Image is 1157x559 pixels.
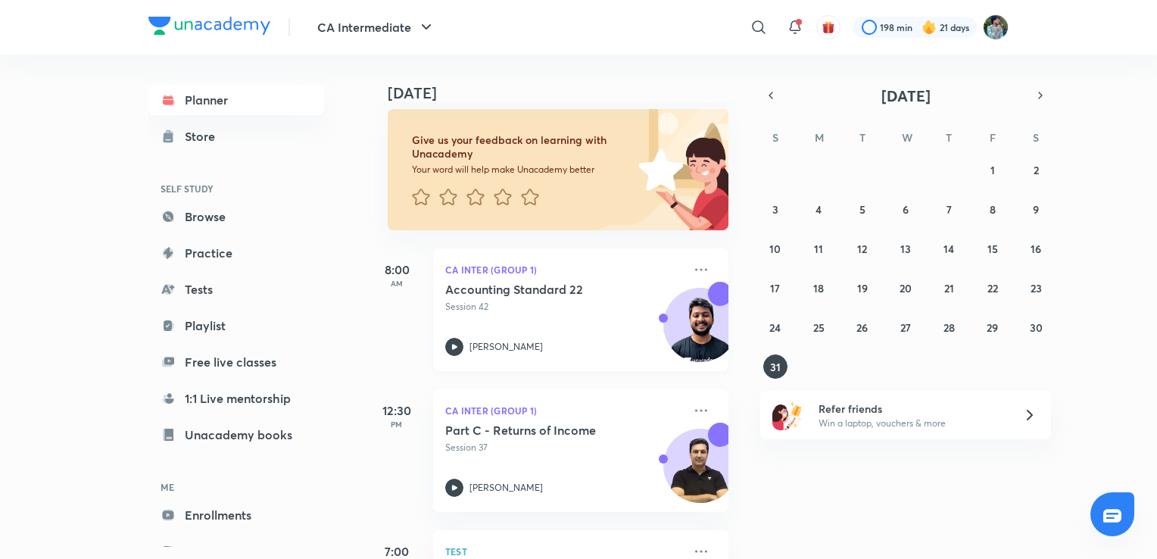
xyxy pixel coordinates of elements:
a: Company Logo [148,17,270,39]
a: Free live classes [148,347,324,377]
button: August 20, 2025 [893,276,918,300]
img: Avatar [664,437,737,510]
abbr: August 25, 2025 [813,320,825,335]
img: avatar [822,20,835,34]
abbr: August 27, 2025 [900,320,911,335]
p: Your word will help make Unacademy better [412,164,633,176]
button: [DATE] [781,85,1030,106]
abbr: Tuesday [859,130,865,145]
abbr: August 22, 2025 [987,281,998,295]
abbr: August 24, 2025 [769,320,781,335]
abbr: August 13, 2025 [900,242,911,256]
abbr: August 6, 2025 [903,202,909,217]
abbr: August 17, 2025 [770,281,780,295]
abbr: Wednesday [902,130,912,145]
h6: Refer friends [819,401,1005,417]
button: August 23, 2025 [1024,276,1048,300]
a: Planner [148,85,324,115]
abbr: Saturday [1033,130,1039,145]
h5: Part C - Returns of Income [445,423,634,438]
abbr: August 23, 2025 [1031,281,1042,295]
abbr: August 30, 2025 [1030,320,1043,335]
h6: ME [148,474,324,500]
p: PM [366,420,427,429]
a: Enrollments [148,500,324,530]
h5: 8:00 [366,261,427,279]
button: August 28, 2025 [937,315,961,339]
p: Session 42 [445,300,683,314]
button: August 29, 2025 [981,315,1005,339]
h4: [DATE] [388,84,744,102]
h6: SELF STUDY [148,176,324,201]
p: [PERSON_NAME] [469,481,543,495]
img: streak [922,20,937,35]
abbr: August 7, 2025 [946,202,952,217]
button: August 21, 2025 [937,276,961,300]
a: Browse [148,201,324,232]
abbr: August 8, 2025 [990,202,996,217]
h6: Give us your feedback on learning with Unacademy [412,133,633,161]
abbr: August 14, 2025 [943,242,954,256]
button: August 8, 2025 [981,197,1005,221]
h5: 12:30 [366,401,427,420]
abbr: August 5, 2025 [859,202,865,217]
button: avatar [816,15,840,39]
abbr: Thursday [946,130,952,145]
button: August 1, 2025 [981,158,1005,182]
img: Santosh Kumar Thakur [983,14,1009,40]
img: referral [772,400,803,430]
a: Tests [148,274,324,304]
abbr: August 1, 2025 [990,163,995,177]
button: August 11, 2025 [806,236,831,261]
a: Unacademy books [148,420,324,450]
button: August 13, 2025 [893,236,918,261]
abbr: August 11, 2025 [814,242,823,256]
button: August 31, 2025 [763,354,787,379]
button: August 3, 2025 [763,197,787,221]
button: August 25, 2025 [806,315,831,339]
button: August 27, 2025 [893,315,918,339]
button: August 26, 2025 [850,315,875,339]
button: August 24, 2025 [763,315,787,339]
abbr: August 10, 2025 [769,242,781,256]
a: Playlist [148,311,324,341]
p: [PERSON_NAME] [469,340,543,354]
button: August 2, 2025 [1024,158,1048,182]
abbr: August 3, 2025 [772,202,778,217]
abbr: August 29, 2025 [987,320,998,335]
abbr: August 19, 2025 [857,281,868,295]
abbr: Sunday [772,130,778,145]
abbr: August 26, 2025 [856,320,868,335]
img: Company Logo [148,17,270,35]
abbr: August 18, 2025 [813,281,824,295]
button: August 10, 2025 [763,236,787,261]
h5: Accounting Standard 22 [445,282,634,297]
abbr: August 21, 2025 [944,281,954,295]
abbr: August 28, 2025 [943,320,955,335]
abbr: August 20, 2025 [900,281,912,295]
button: August 19, 2025 [850,276,875,300]
abbr: August 2, 2025 [1034,163,1039,177]
img: Avatar [664,296,737,369]
p: CA Inter (Group 1) [445,261,683,279]
abbr: August 4, 2025 [816,202,822,217]
p: AM [366,279,427,288]
div: Store [185,127,224,145]
button: August 6, 2025 [893,197,918,221]
button: August 4, 2025 [806,197,831,221]
abbr: Friday [990,130,996,145]
p: CA Inter (Group 1) [445,401,683,420]
button: August 15, 2025 [981,236,1005,261]
p: Win a laptop, vouchers & more [819,417,1005,430]
button: August 22, 2025 [981,276,1005,300]
button: August 16, 2025 [1024,236,1048,261]
abbr: August 31, 2025 [770,360,781,374]
button: August 12, 2025 [850,236,875,261]
button: August 7, 2025 [937,197,961,221]
p: Session 37 [445,441,683,454]
button: August 14, 2025 [937,236,961,261]
button: August 5, 2025 [850,197,875,221]
abbr: August 9, 2025 [1033,202,1039,217]
button: August 9, 2025 [1024,197,1048,221]
img: feedback_image [587,109,728,230]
